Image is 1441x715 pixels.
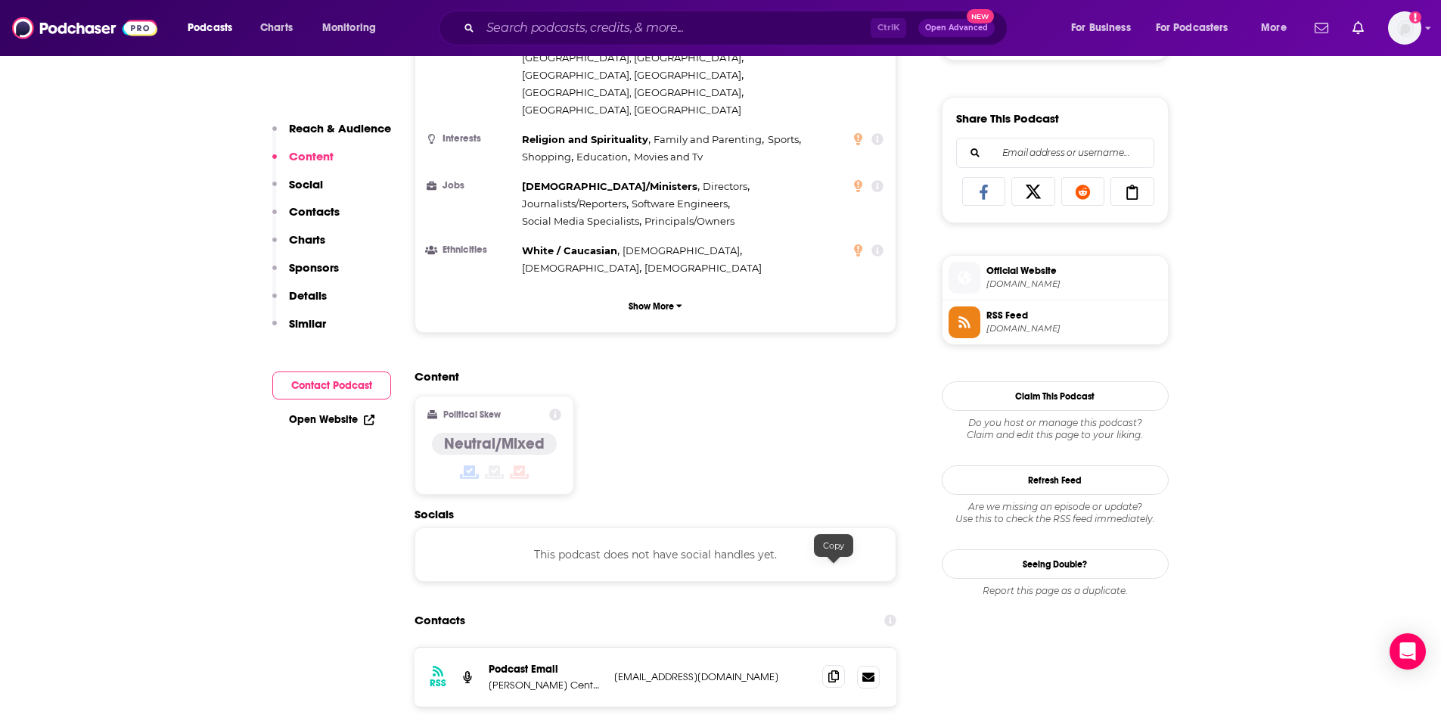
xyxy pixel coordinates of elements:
[272,371,391,399] button: Contact Podcast
[415,606,465,635] h2: Contacts
[272,177,323,205] button: Social
[522,197,626,210] span: Journalists/Reporters
[522,180,697,192] span: [DEMOGRAPHIC_DATA]/Ministers
[962,177,1006,206] a: Share on Facebook
[956,111,1059,126] h3: Share This Podcast
[629,301,674,312] p: Show More
[177,16,252,40] button: open menu
[1156,17,1228,39] span: For Podcasters
[576,148,630,166] span: ,
[654,133,762,145] span: Family and Parenting
[1110,177,1154,206] a: Copy Link
[427,292,884,320] button: Show More
[1409,11,1421,23] svg: Add a profile image
[522,69,741,81] span: [GEOGRAPHIC_DATA], [GEOGRAPHIC_DATA]
[986,264,1162,278] span: Official Website
[272,288,327,316] button: Details
[814,534,853,557] div: Copy
[1390,633,1426,670] div: Open Intercom Messenger
[522,51,741,64] span: [GEOGRAPHIC_DATA], [GEOGRAPHIC_DATA]
[768,133,799,145] span: Sports
[427,245,516,255] h3: Ethnicities
[522,262,639,274] span: [DEMOGRAPHIC_DATA]
[634,151,703,163] span: Movies and Tv
[1061,177,1105,206] a: Share on Reddit
[1071,17,1131,39] span: For Business
[768,131,801,148] span: ,
[918,19,995,37] button: Open AdvancedNew
[250,16,302,40] a: Charts
[703,180,747,192] span: Directors
[1061,16,1150,40] button: open menu
[1261,17,1287,39] span: More
[312,16,396,40] button: open menu
[272,260,339,288] button: Sponsors
[522,260,641,277] span: ,
[522,86,741,98] span: [GEOGRAPHIC_DATA], [GEOGRAPHIC_DATA]
[522,104,741,116] span: [GEOGRAPHIC_DATA], [GEOGRAPHIC_DATA]
[289,316,326,331] p: Similar
[1146,16,1250,40] button: open menu
[614,670,811,683] p: [EMAIL_ADDRESS][DOMAIN_NAME]
[942,585,1169,597] div: Report this page as a duplicate.
[188,17,232,39] span: Podcasts
[1388,11,1421,45] button: Show profile menu
[1309,15,1334,41] a: Show notifications dropdown
[522,131,651,148] span: ,
[632,197,728,210] span: Software Engineers
[427,134,516,144] h3: Interests
[956,138,1154,168] div: Search followers
[415,507,897,521] h2: Socials
[644,215,734,227] span: Principals/Owners
[453,11,1022,45] div: Search podcasts, credits, & more...
[925,24,988,32] span: Open Advanced
[522,215,639,227] span: Social Media Specialists
[272,316,326,344] button: Similar
[289,232,325,247] p: Charts
[272,232,325,260] button: Charts
[1346,15,1370,41] a: Show notifications dropdown
[576,151,628,163] span: Education
[623,242,742,260] span: ,
[942,465,1169,495] button: Refresh Feed
[942,549,1169,579] a: Seeing Double?
[522,67,744,84] span: ,
[415,369,885,384] h2: Content
[289,413,374,426] a: Open Website
[415,527,897,582] div: This podcast does not have social handles yet.
[444,434,545,453] h4: Neutral/Mixed
[289,177,323,191] p: Social
[289,121,391,135] p: Reach & Audience
[289,260,339,275] p: Sponsors
[967,9,994,23] span: New
[522,133,648,145] span: Religion and Spirituality
[522,213,641,230] span: ,
[654,131,764,148] span: ,
[522,148,573,166] span: ,
[289,288,327,303] p: Details
[632,195,730,213] span: ,
[623,244,740,256] span: [DEMOGRAPHIC_DATA]
[1388,11,1421,45] img: User Profile
[443,409,501,420] h2: Political Skew
[427,181,516,191] h3: Jobs
[949,306,1162,338] a: RSS Feed[DOMAIN_NAME]
[942,381,1169,411] button: Claim This Podcast
[480,16,871,40] input: Search podcasts, credits, & more...
[322,17,376,39] span: Monitoring
[871,18,906,38] span: Ctrl K
[986,309,1162,322] span: RSS Feed
[986,323,1162,334] span: churchleadership.com
[289,149,334,163] p: Content
[969,138,1141,167] input: Email address or username...
[1388,11,1421,45] span: Logged in as Lydia_Gustafson
[942,501,1169,525] div: Are we missing an episode or update? Use this to check the RSS feed immediately.
[12,14,157,42] img: Podchaser - Follow, Share and Rate Podcasts
[986,278,1162,290] span: churchleadership.com
[942,417,1169,441] div: Claim and edit this page to your liking.
[272,149,334,177] button: Content
[522,49,744,67] span: ,
[949,262,1162,294] a: Official Website[DOMAIN_NAME]
[644,262,762,274] span: [DEMOGRAPHIC_DATA]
